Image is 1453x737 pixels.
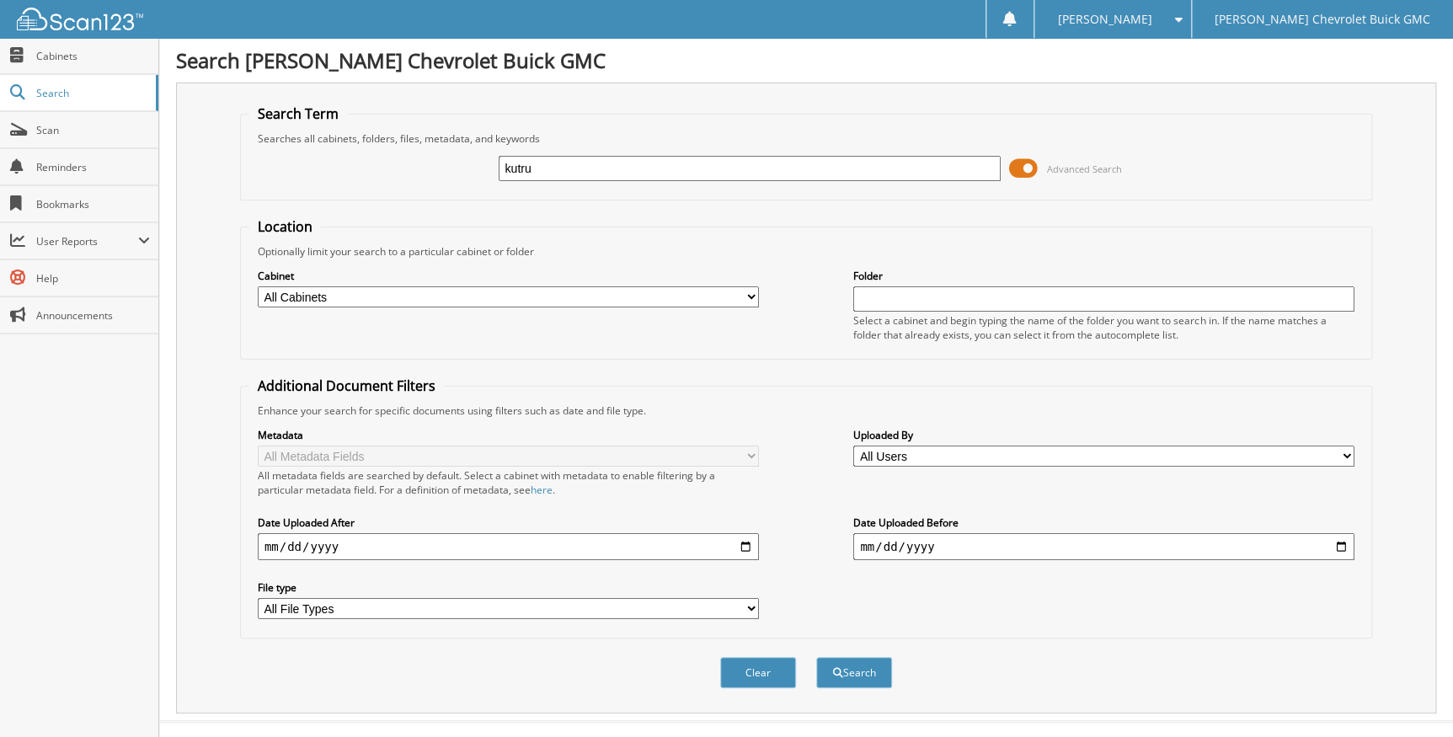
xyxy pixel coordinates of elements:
span: Bookmarks [36,197,150,211]
span: Advanced Search [1047,163,1122,175]
div: Enhance your search for specific documents using filters such as date and file type. [249,403,1363,418]
label: Date Uploaded Before [853,515,1354,530]
span: User Reports [36,234,138,248]
label: Uploaded By [853,428,1354,442]
div: All metadata fields are searched by default. Select a cabinet with metadata to enable filtering b... [258,468,759,497]
h1: Search [PERSON_NAME] Chevrolet Buick GMC [176,46,1436,74]
span: Search [36,86,147,100]
span: Help [36,271,150,286]
label: Cabinet [258,269,759,283]
span: Announcements [36,308,150,323]
label: Folder [853,269,1354,283]
span: Scan [36,123,150,137]
legend: Search Term [249,104,347,123]
input: end [853,533,1354,560]
legend: Additional Document Filters [249,377,444,395]
legend: Location [249,217,321,236]
img: scan123-logo-white.svg [17,8,143,30]
span: [PERSON_NAME] Chevrolet Buick GMC [1215,14,1430,24]
input: start [258,533,759,560]
span: Reminders [36,160,150,174]
div: Select a cabinet and begin typing the name of the folder you want to search in. If the name match... [853,313,1354,342]
span: [PERSON_NAME] [1057,14,1151,24]
span: Cabinets [36,49,150,63]
div: Searches all cabinets, folders, files, metadata, and keywords [249,131,1363,146]
button: Search [816,657,892,688]
a: here [531,483,553,497]
label: File type [258,580,759,595]
iframe: Chat Widget [1369,656,1453,737]
div: Optionally limit your search to a particular cabinet or folder [249,244,1363,259]
label: Metadata [258,428,759,442]
label: Date Uploaded After [258,515,759,530]
button: Clear [720,657,796,688]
